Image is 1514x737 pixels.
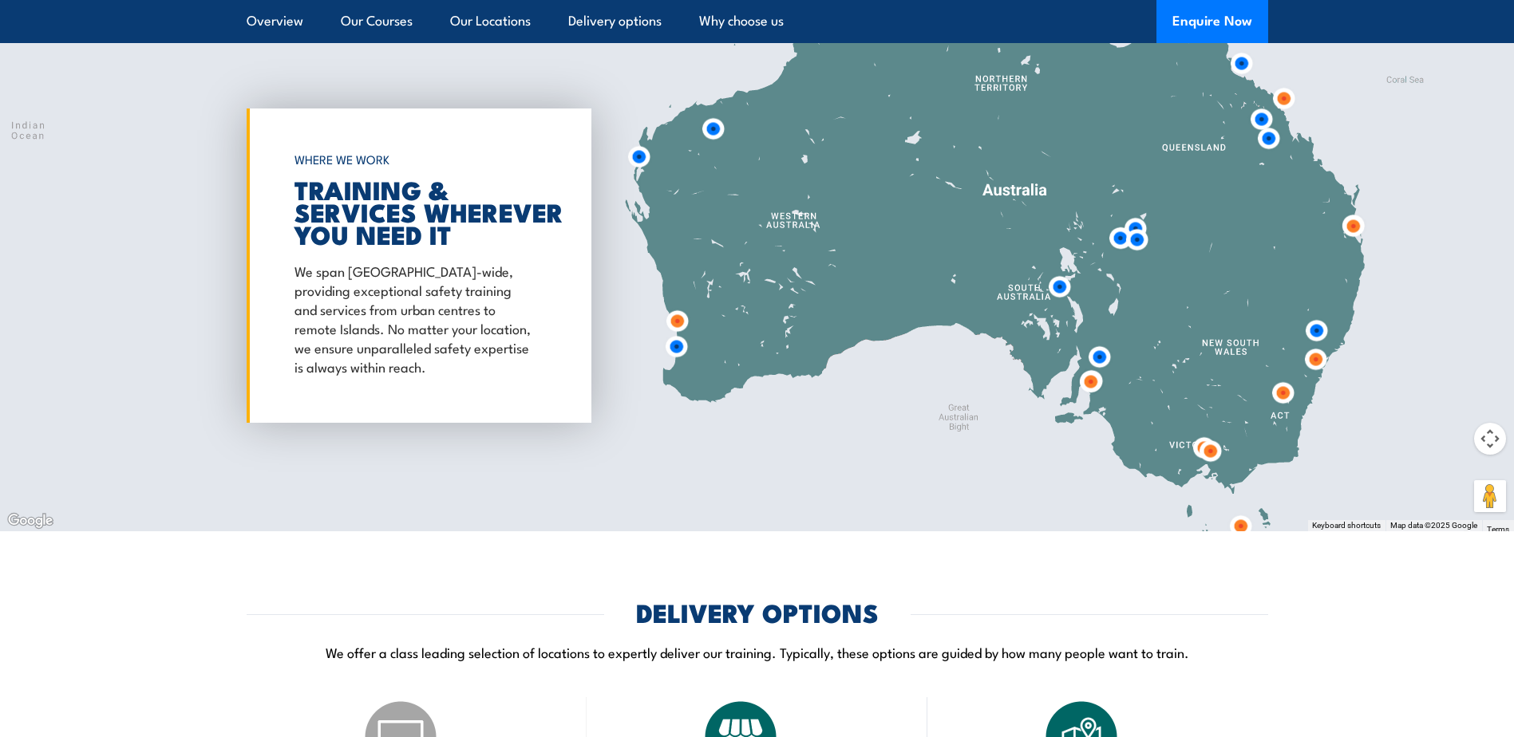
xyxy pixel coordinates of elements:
button: Map camera controls [1474,423,1506,455]
img: Google [4,510,57,531]
button: Drag Pegman onto the map to open Street View [1474,480,1506,512]
span: Map data ©2025 Google [1390,521,1477,530]
h2: TRAINING & SERVICES WHEREVER YOU NEED IT [294,178,536,245]
p: We offer a class leading selection of locations to expertly deliver our training. Typically, thes... [247,643,1268,661]
h6: WHERE WE WORK [294,145,536,174]
a: Terms [1487,525,1509,534]
a: Open this area in Google Maps (opens a new window) [4,510,57,531]
button: Keyboard shortcuts [1312,520,1381,531]
h2: DELIVERY OPTIONS [636,601,879,623]
p: We span [GEOGRAPHIC_DATA]-wide, providing exceptional safety training and services from urban cen... [294,261,536,376]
